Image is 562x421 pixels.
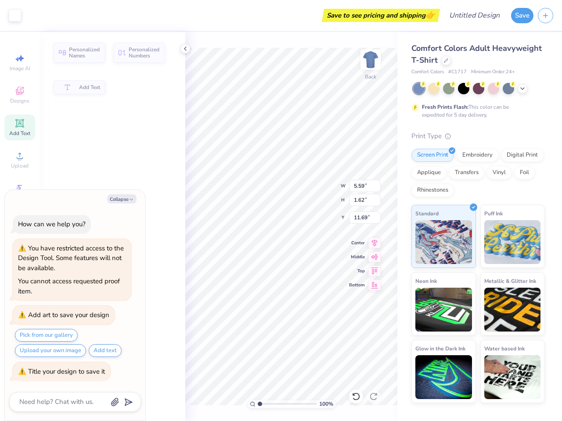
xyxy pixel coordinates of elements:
[415,344,465,353] span: Glow in the Dark Ink
[10,97,29,104] span: Designs
[484,288,541,332] img: Metallic & Glitter Ink
[9,130,30,137] span: Add Text
[484,355,541,399] img: Water based Ink
[487,166,512,179] div: Vinyl
[365,73,376,81] div: Back
[415,220,472,264] img: Standard
[362,51,379,68] img: Back
[411,149,454,162] div: Screen Print
[107,194,137,203] button: Collapse
[18,220,86,228] div: How can we help you?
[484,276,536,285] span: Metallic & Glitter Ink
[448,68,467,76] span: # C1717
[15,329,78,342] button: Pick from our gallery
[349,268,365,274] span: Top
[28,367,105,376] div: Title your design to save it
[422,103,468,111] strong: Fresh Prints Flash:
[324,9,438,22] div: Save to see pricing and shipping
[411,131,544,141] div: Print Type
[511,8,533,23] button: Save
[422,103,530,119] div: This color can be expedited for 5 day delivery.
[425,10,435,20] span: 👉
[349,254,365,260] span: Middle
[415,288,472,332] img: Neon Ink
[349,282,365,288] span: Bottom
[484,220,541,264] img: Puff Ink
[411,184,454,197] div: Rhinestones
[129,46,160,59] span: Personalized Numbers
[349,240,365,246] span: Center
[79,84,100,90] span: Add Text
[28,310,109,319] div: Add art to save your design
[411,68,444,76] span: Comfort Colors
[449,166,484,179] div: Transfers
[411,43,542,65] span: Comfort Colors Adult Heavyweight T-Shirt
[411,166,447,179] div: Applique
[484,344,525,353] span: Water based Ink
[11,162,29,169] span: Upload
[501,149,544,162] div: Digital Print
[18,244,124,272] div: You have restricted access to the Design Tool. Some features will not be available.
[69,46,100,59] span: Personalized Names
[15,344,86,357] button: Upload your own image
[415,276,437,285] span: Neon Ink
[10,65,30,72] span: Image AI
[319,400,333,408] span: 100 %
[18,277,120,296] div: You cannot access requested proof item.
[484,209,503,218] span: Puff Ink
[89,344,122,357] button: Add text
[415,355,472,399] img: Glow in the Dark Ink
[514,166,535,179] div: Foil
[415,209,439,218] span: Standard
[442,7,507,24] input: Untitled Design
[471,68,515,76] span: Minimum Order: 24 +
[457,149,498,162] div: Embroidery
